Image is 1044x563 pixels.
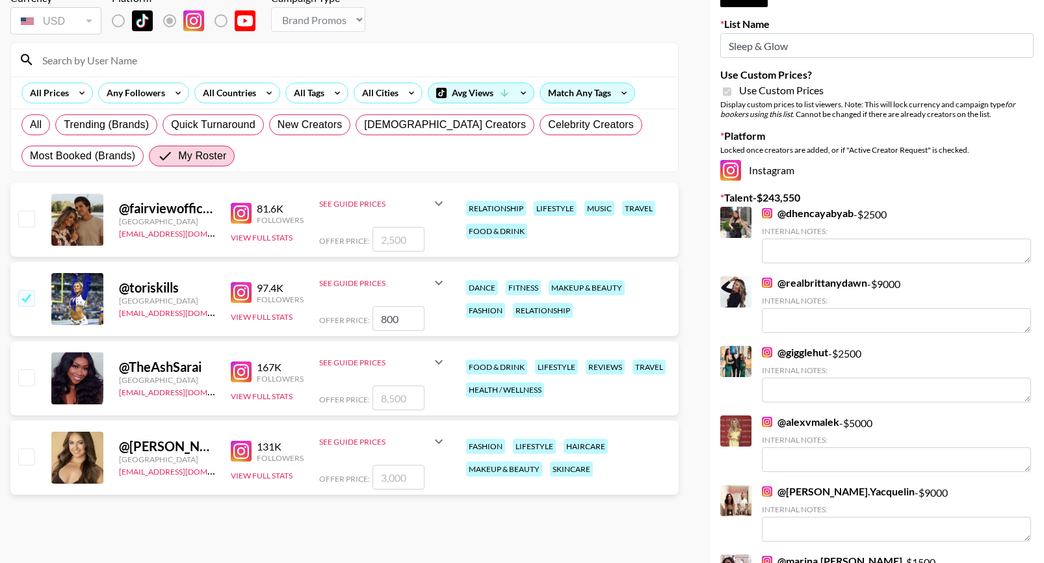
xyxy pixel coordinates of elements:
[30,117,42,133] span: All
[622,201,655,216] div: travel
[319,267,447,298] div: See Guide Prices
[762,504,1031,514] div: Internal Notes:
[64,117,149,133] span: Trending (Brands)
[278,117,343,133] span: New Creators
[319,426,447,457] div: See Guide Prices
[720,18,1034,31] label: List Name
[231,391,293,401] button: View Full Stats
[550,462,593,477] div: skincare
[762,347,772,358] img: Instagram
[739,84,824,97] span: Use Custom Prices
[183,10,204,31] img: Instagram
[762,346,828,359] a: @gigglehut
[513,303,573,318] div: relationship
[257,440,304,453] div: 131K
[720,191,1034,204] label: Talent - $ 243,550
[257,281,304,295] div: 97.4K
[762,485,915,498] a: @[PERSON_NAME].Yacquelin
[548,117,634,133] span: Celebrity Creators
[372,465,424,490] input: 3,000
[720,129,1034,142] label: Platform
[319,278,431,288] div: See Guide Prices
[762,415,1031,472] div: - $ 5000
[22,83,72,103] div: All Prices
[762,485,1031,542] div: - $ 9000
[231,441,252,462] img: Instagram
[762,415,839,428] a: @alexvmalek
[466,439,505,454] div: fashion
[584,201,614,216] div: music
[257,215,304,225] div: Followers
[428,83,534,103] div: Avg Views
[119,226,250,239] a: [EMAIL_ADDRESS][DOMAIN_NAME]
[10,5,101,37] div: Currency is locked to USD
[231,471,293,480] button: View Full Stats
[231,312,293,322] button: View Full Stats
[720,68,1034,81] label: Use Custom Prices?
[119,359,215,375] div: @ TheAshSarai
[257,202,304,215] div: 81.6K
[119,375,215,385] div: [GEOGRAPHIC_DATA]
[762,208,772,218] img: Instagram
[762,435,1031,445] div: Internal Notes:
[231,203,252,224] img: Instagram
[762,207,854,220] a: @dhencayabyab
[466,382,544,397] div: health / wellness
[720,145,1034,155] div: Locked once creators are added, or if "Active Creator Request" is checked.
[119,296,215,306] div: [GEOGRAPHIC_DATA]
[762,276,867,289] a: @realbrittanydawn
[586,360,625,374] div: reviews
[466,224,527,239] div: food & drink
[171,117,255,133] span: Quick Turnaround
[762,346,1031,402] div: - $ 2500
[231,233,293,242] button: View Full Stats
[34,49,670,70] input: Search by User Name
[720,160,741,181] img: Instagram
[466,360,527,374] div: food & drink
[119,216,215,226] div: [GEOGRAPHIC_DATA]
[466,303,505,318] div: fashion
[257,453,304,463] div: Followers
[372,306,424,331] input: 4,500
[231,282,252,303] img: Instagram
[762,276,1031,333] div: - $ 9000
[319,347,447,378] div: See Guide Prices
[535,360,578,374] div: lifestyle
[319,188,447,219] div: See Guide Prices
[235,10,255,31] img: YouTube
[513,439,556,454] div: lifestyle
[372,227,424,252] input: 2,500
[762,226,1031,236] div: Internal Notes:
[720,99,1034,119] div: Display custom prices to list viewers. Note: This will lock currency and campaign type . Cannot b...
[99,83,168,103] div: Any Followers
[119,280,215,296] div: @ toriskills
[30,148,135,164] span: Most Booked (Brands)
[720,160,1034,181] div: Instagram
[286,83,327,103] div: All Tags
[319,395,370,404] span: Offer Price:
[354,83,401,103] div: All Cities
[119,385,250,397] a: [EMAIL_ADDRESS][DOMAIN_NAME]
[762,207,1031,263] div: - $ 2500
[119,464,250,477] a: [EMAIL_ADDRESS][DOMAIN_NAME]
[319,474,370,484] span: Offer Price:
[564,439,608,454] div: haircare
[319,199,431,209] div: See Guide Prices
[13,10,99,33] div: USD
[257,361,304,374] div: 167K
[231,361,252,382] img: Instagram
[319,437,431,447] div: See Guide Prices
[119,454,215,464] div: [GEOGRAPHIC_DATA]
[466,201,526,216] div: relationship
[762,365,1031,375] div: Internal Notes:
[633,360,666,374] div: travel
[364,117,526,133] span: [DEMOGRAPHIC_DATA] Creators
[540,83,634,103] div: Match Any Tags
[762,417,772,427] img: Instagram
[132,10,153,31] img: TikTok
[372,386,424,410] input: 8,500
[119,438,215,454] div: @ [PERSON_NAME]
[720,99,1015,119] em: for bookers using this list
[319,358,431,367] div: See Guide Prices
[257,295,304,304] div: Followers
